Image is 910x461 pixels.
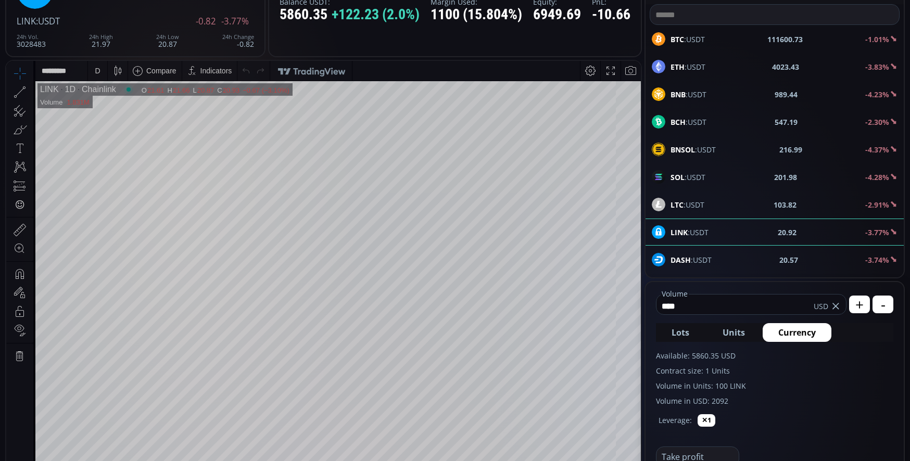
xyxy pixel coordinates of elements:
b: ETH [671,62,685,72]
div: 5860.35 [280,7,420,23]
div: 24h Vol. [17,34,46,40]
b: 103.82 [774,199,797,210]
b: SOL [671,172,685,182]
span: +122.23 (2.0%) [332,7,420,23]
div: 20.87 [156,34,179,48]
b: -4.37% [865,145,889,155]
button: Currency [763,323,831,342]
div: −0.67 (−3.10%) [236,25,283,33]
b: BCH [671,117,686,127]
div: Hide Drawings Toolbar [24,426,29,440]
b: 111600.73 [767,34,803,45]
span: :USDT [671,117,706,127]
div: O [135,25,141,33]
div: 6949.69 [533,7,581,23]
div: D [89,6,94,14]
div: 1100 (15.804%) [431,7,522,23]
span: :USDT [671,144,716,155]
b: 216.99 [779,144,802,155]
div: LINK [34,24,53,33]
button: + [849,296,870,313]
span: Units [723,326,745,339]
span: :USDT [671,172,705,183]
div: 1D [53,24,69,33]
div: 3028483 [17,34,46,48]
b: BNSOL [671,145,695,155]
div: 20.87 [191,25,208,33]
span: :USDT [36,15,60,27]
div: 24h Change [222,34,254,40]
div: 24h Low [156,34,179,40]
div: -10.66 [592,7,630,23]
b: -4.23% [865,89,889,99]
span: USD [814,301,828,312]
span: :USDT [671,89,706,100]
span: Lots [672,326,689,339]
b: LTC [671,200,684,210]
span: :USDT [671,34,705,45]
b: -2.30% [865,117,889,127]
div: Indicators [194,6,226,14]
span: -0.82 [196,17,216,26]
div: 21.97 [89,34,113,48]
b: 547.19 [775,117,798,127]
span: LINK [17,15,36,27]
label: Leverage: [659,415,692,426]
label: Volume in Units: 100 LINK [656,380,893,391]
button: Lots [656,323,705,342]
b: BNB [671,89,686,99]
b: -3.83% [865,62,889,72]
b: 4023.43 [772,61,799,72]
span: :USDT [671,61,705,72]
b: -2.91% [865,200,889,210]
span: :USDT [671,254,712,265]
div: C [211,25,216,33]
label: Available: 5860.35 USD [656,350,893,361]
span: :USDT [671,199,704,210]
div: Compare [140,6,170,14]
div: 24h High [89,34,113,40]
b: BTC [671,34,684,44]
button: - [873,296,893,313]
b: 20.57 [779,254,798,265]
span: Currency [778,326,816,339]
div: H [161,25,167,33]
b: 989.44 [775,89,798,100]
label: Volume in USD: 2092 [656,395,893,406]
div: 21.66 [167,25,184,33]
button: Units [707,323,761,342]
b: -3.74% [865,255,889,265]
b: -1.01% [865,34,889,44]
div: Chainlink [69,24,110,33]
div: 1.831M [60,37,83,45]
div:  [9,139,18,149]
b: DASH [671,255,691,265]
b: -4.28% [865,172,889,182]
div: Volume [34,37,56,45]
div: -0.82 [222,34,254,48]
div: Market open [118,24,127,33]
div: L [186,25,191,33]
b: 201.98 [774,172,797,183]
div: 20.93 [217,25,234,33]
span: -3.77% [221,17,249,26]
label: Contract size: 1 Units [656,365,893,376]
button: ✕1 [698,414,715,427]
div: 21.61 [141,25,158,33]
